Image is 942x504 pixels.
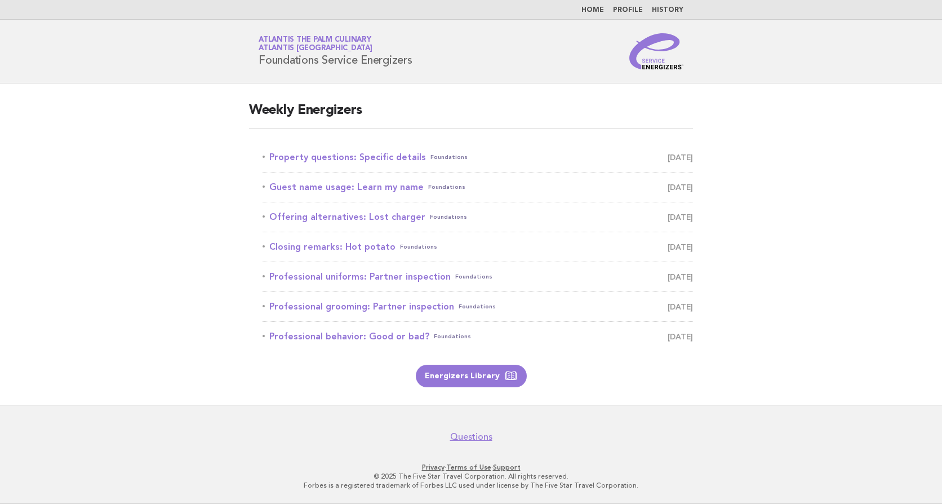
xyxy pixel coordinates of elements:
p: © 2025 The Five Star Travel Corporation. All rights reserved. [126,472,816,481]
a: Professional grooming: Partner inspectionFoundations [DATE] [263,299,693,315]
span: Foundations [455,269,492,285]
a: Guest name usage: Learn my nameFoundations [DATE] [263,179,693,195]
h2: Weekly Energizers [249,101,693,129]
a: Questions [450,431,492,443]
span: [DATE] [668,269,693,285]
a: Offering alternatives: Lost chargerFoundations [DATE] [263,209,693,225]
a: Support [493,463,521,471]
a: Closing remarks: Hot potatoFoundations [DATE] [263,239,693,255]
a: Professional behavior: Good or bad?Foundations [DATE] [263,329,693,344]
a: Privacy [422,463,445,471]
span: Foundations [459,299,496,315]
span: [DATE] [668,179,693,195]
a: Property questions: Specific detailsFoundations [DATE] [263,149,693,165]
img: Service Energizers [629,33,683,69]
a: Atlantis The Palm CulinaryAtlantis [GEOGRAPHIC_DATA] [259,36,372,52]
span: Foundations [430,209,467,225]
a: Terms of Use [446,463,491,471]
h1: Foundations Service Energizers [259,37,412,66]
p: Forbes is a registered trademark of Forbes LLC used under license by The Five Star Travel Corpora... [126,481,816,490]
span: [DATE] [668,299,693,315]
p: · · [126,463,816,472]
span: Foundations [428,179,465,195]
span: [DATE] [668,329,693,344]
a: History [652,7,683,14]
span: Foundations [434,329,471,344]
span: Atlantis [GEOGRAPHIC_DATA] [259,45,372,52]
a: Professional uniforms: Partner inspectionFoundations [DATE] [263,269,693,285]
a: Home [581,7,604,14]
a: Energizers Library [416,365,527,387]
span: [DATE] [668,209,693,225]
a: Profile [613,7,643,14]
span: Foundations [400,239,437,255]
span: Foundations [430,149,468,165]
span: [DATE] [668,239,693,255]
span: [DATE] [668,149,693,165]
